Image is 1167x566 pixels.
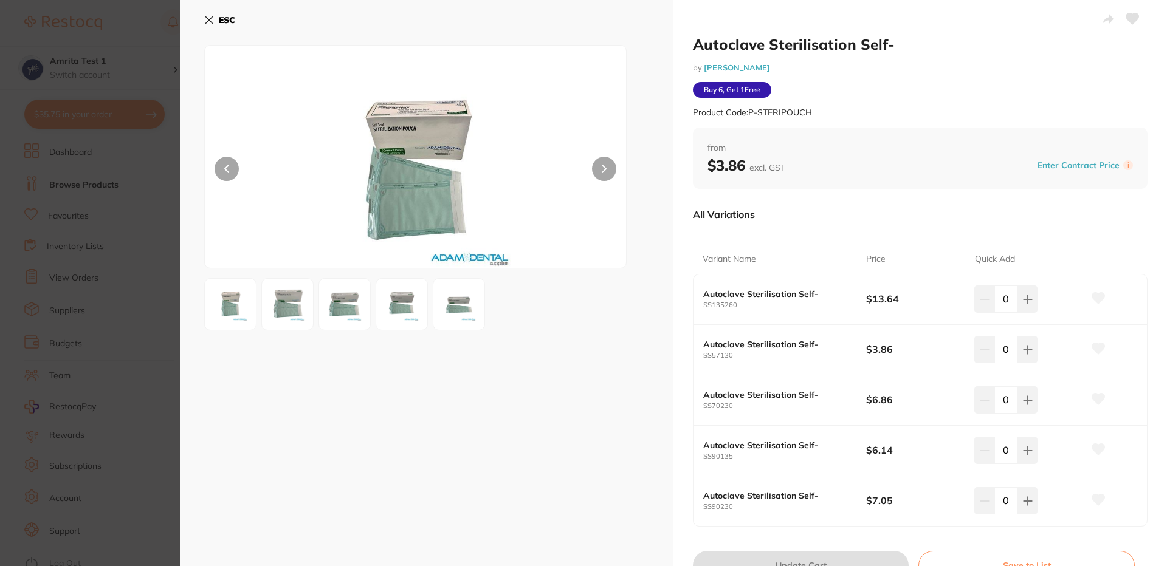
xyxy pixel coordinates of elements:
b: Autoclave Sterilisation Self- [703,339,850,349]
small: SS90230 [703,503,866,511]
b: $6.14 [866,443,964,457]
h2: Autoclave Sterilisation Self- [693,35,1148,53]
b: $7.05 [866,494,964,507]
small: SS70230 [703,402,866,410]
p: Quick Add [975,253,1015,265]
b: $6.86 [866,393,964,406]
p: Price [866,253,886,265]
img: MjYwLmpwZw [266,282,309,326]
img: MzAuanBn [437,282,481,326]
p: Variant Name [703,253,756,265]
p: All Variations [693,208,755,220]
img: MzUuanBn [289,76,542,268]
b: Autoclave Sterilisation Self- [703,289,850,299]
b: Autoclave Sterilisation Self- [703,491,850,500]
button: Enter Contract Price [1034,160,1123,171]
label: i [1123,160,1133,170]
small: Product Code: P-STERIPOUCH [693,107,812,118]
span: from [707,142,1133,154]
small: SS57130 [703,352,866,360]
span: excl. GST [749,162,785,173]
img: MzUuanBn [208,282,252,326]
b: $3.86 [866,343,964,356]
b: Autoclave Sterilisation Self- [703,390,850,400]
small: SS90135 [703,452,866,460]
span: Buy 6, Get 1 Free [693,82,771,98]
b: Autoclave Sterilisation Self- [703,440,850,450]
small: SS135260 [703,301,866,309]
a: [PERSON_NAME] [704,63,770,72]
b: ESC [219,15,235,26]
img: MzAuanBn [380,282,424,326]
button: ESC [204,10,235,30]
img: MzAuanBn [323,282,367,326]
b: $3.86 [707,156,785,174]
small: by [693,63,1148,72]
b: $13.64 [866,292,964,305]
